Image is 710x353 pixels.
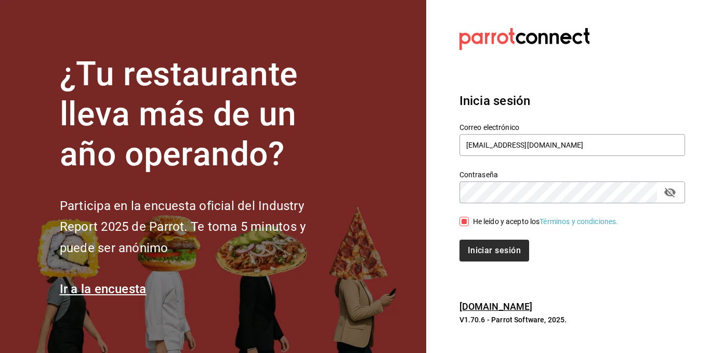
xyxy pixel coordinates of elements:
a: [DOMAIN_NAME] [459,301,533,312]
label: Correo electrónico [459,124,685,131]
div: He leído y acepto los [473,216,619,227]
h1: ¿Tu restaurante lleva más de un año operando? [60,55,340,174]
a: Términos y condiciones. [540,217,618,226]
label: Contraseña [459,171,685,178]
a: Ir a la encuesta [60,282,147,296]
p: V1.70.6 - Parrot Software, 2025. [459,315,685,325]
h2: Participa en la encuesta oficial del Industry Report 2025 de Parrot. Te toma 5 minutos y puede se... [60,195,340,259]
button: passwordField [661,184,679,201]
input: Ingresa tu correo electrónico [459,134,685,156]
h3: Inicia sesión [459,91,685,110]
button: Iniciar sesión [459,240,529,262]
